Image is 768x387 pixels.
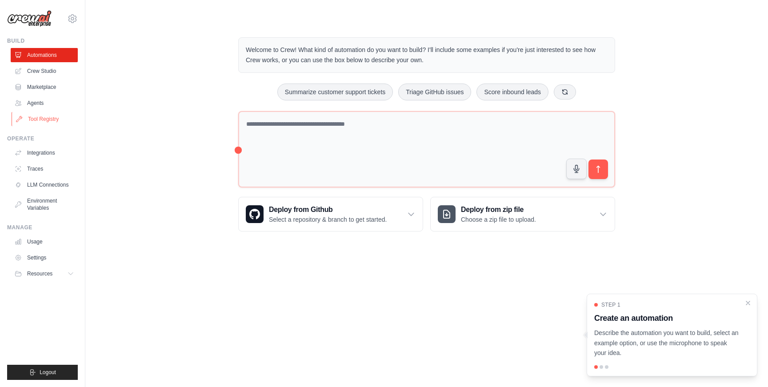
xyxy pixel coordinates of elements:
button: Score inbound leads [476,84,548,100]
button: Logout [7,365,78,380]
div: Manage [7,224,78,231]
a: Marketplace [11,80,78,94]
h3: Create an automation [594,312,739,324]
a: Crew Studio [11,64,78,78]
span: Step 1 [601,301,620,308]
a: Agents [11,96,78,110]
p: Welcome to Crew! What kind of automation do you want to build? I'll include some examples if you'... [246,45,608,65]
a: Tool Registry [12,112,79,126]
div: Operate [7,135,78,142]
iframe: Chat Widget [724,344,768,387]
h3: Deploy from zip file [461,204,536,215]
div: 聊天小组件 [724,344,768,387]
a: Usage [11,235,78,249]
h3: Deploy from Github [269,204,387,215]
button: Triage GitHub issues [398,84,471,100]
p: Describe the automation you want to build, select an example option, or use the microphone to spe... [594,328,739,358]
button: Summarize customer support tickets [277,84,393,100]
a: Settings [11,251,78,265]
a: Automations [11,48,78,62]
a: Environment Variables [11,194,78,215]
a: Traces [11,162,78,176]
button: Resources [11,267,78,281]
button: Close walkthrough [744,299,752,307]
img: Logo [7,10,52,27]
p: Choose a zip file to upload. [461,215,536,224]
div: Build [7,37,78,44]
a: LLM Connections [11,178,78,192]
p: Select a repository & branch to get started. [269,215,387,224]
span: Resources [27,270,52,277]
span: Logout [40,369,56,376]
a: Integrations [11,146,78,160]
